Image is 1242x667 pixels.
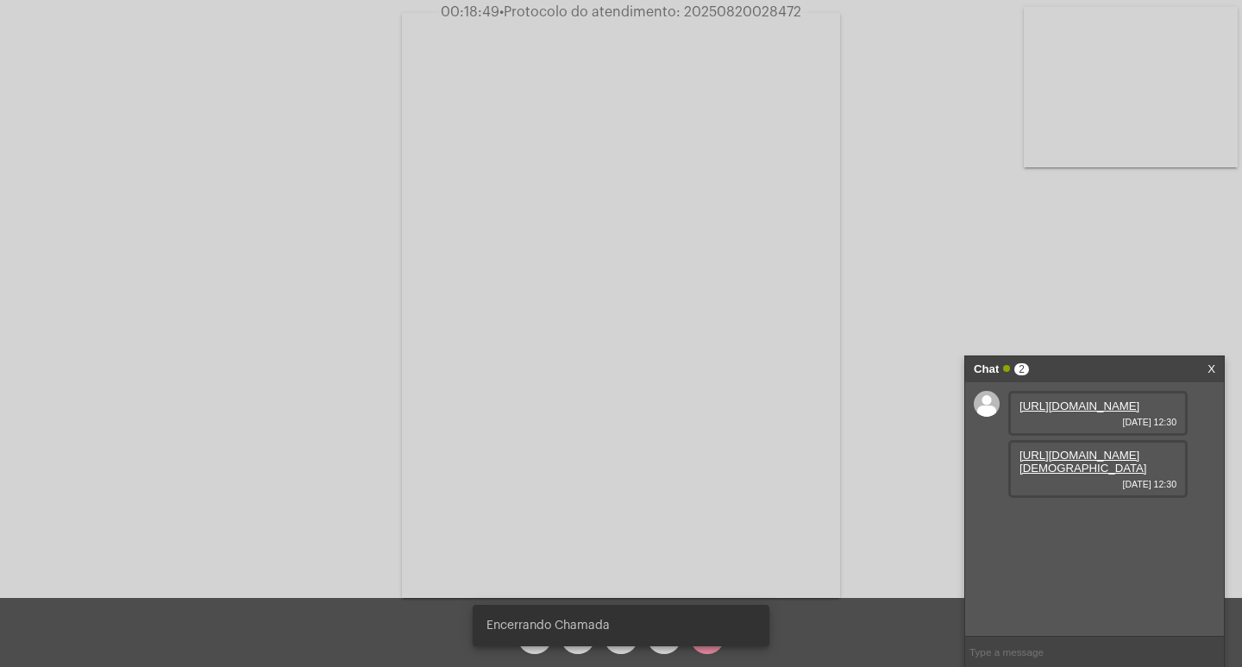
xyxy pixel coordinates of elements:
span: 00:18:49 [441,5,499,19]
span: Online [1003,365,1010,372]
input: Type a message [965,637,1224,667]
strong: Chat [974,356,999,382]
a: [URL][DOMAIN_NAME][DEMOGRAPHIC_DATA] [1019,449,1147,475]
a: [URL][DOMAIN_NAME] [1019,400,1139,412]
a: X [1207,356,1215,382]
span: [DATE] 12:30 [1019,417,1176,427]
span: • [499,5,504,19]
span: Encerrando Chamada [486,617,610,634]
span: [DATE] 12:30 [1019,479,1176,489]
span: 2 [1014,363,1029,375]
span: Protocolo do atendimento: 20250820028472 [499,5,801,19]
